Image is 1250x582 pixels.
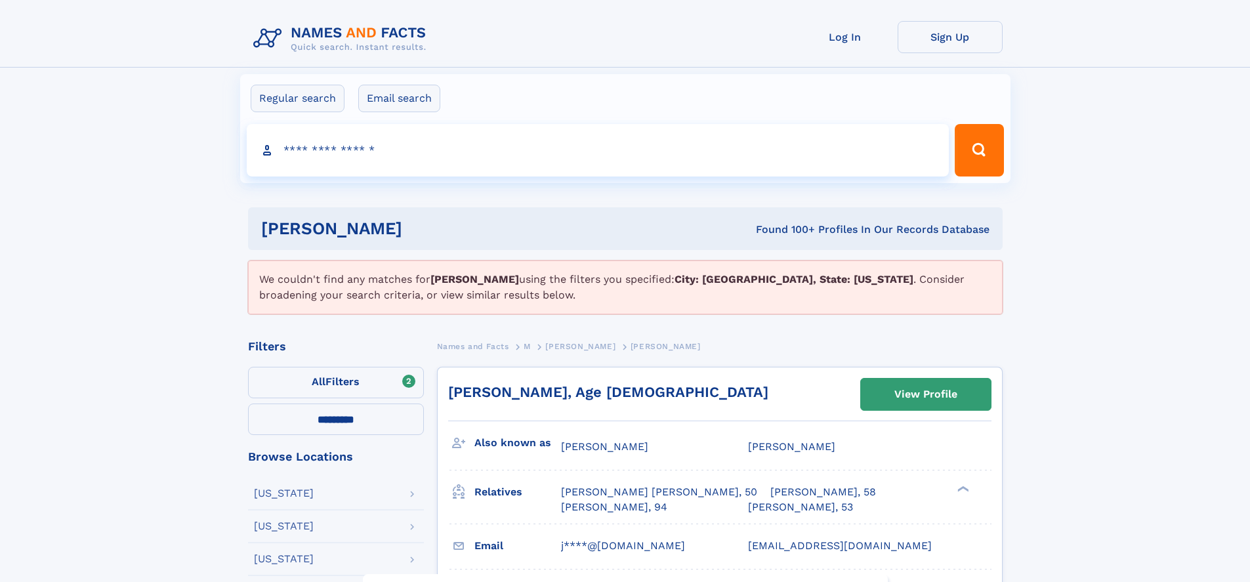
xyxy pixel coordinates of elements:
a: [PERSON_NAME], 58 [770,485,876,499]
b: City: [GEOGRAPHIC_DATA], State: [US_STATE] [675,273,913,285]
div: View Profile [894,379,957,409]
span: M [524,342,531,351]
a: [PERSON_NAME] [545,338,615,354]
div: Browse Locations [248,451,424,463]
span: [EMAIL_ADDRESS][DOMAIN_NAME] [748,539,932,552]
b: [PERSON_NAME] [430,273,519,285]
h3: Email [474,535,561,557]
label: Email search [358,85,440,112]
a: [PERSON_NAME], 94 [561,500,667,514]
a: [PERSON_NAME], Age [DEMOGRAPHIC_DATA] [448,384,768,400]
input: search input [247,124,949,177]
a: [PERSON_NAME], 53 [748,500,853,514]
h3: Relatives [474,481,561,503]
div: ❯ [954,485,970,493]
a: Log In [793,21,898,53]
h1: [PERSON_NAME] [261,220,579,237]
a: [PERSON_NAME] [PERSON_NAME], 50 [561,485,757,499]
a: View Profile [861,379,991,410]
a: M [524,338,531,354]
span: [PERSON_NAME] [748,440,835,453]
span: [PERSON_NAME] [561,440,648,453]
span: [PERSON_NAME] [631,342,701,351]
a: Sign Up [898,21,1003,53]
label: Regular search [251,85,344,112]
div: [US_STATE] [254,554,314,564]
div: We couldn't find any matches for using the filters you specified: . Consider broadening your sear... [248,260,1003,314]
h3: Also known as [474,432,561,454]
img: Logo Names and Facts [248,21,437,56]
a: Names and Facts [437,338,509,354]
button: Search Button [955,124,1003,177]
label: Filters [248,367,424,398]
div: [US_STATE] [254,521,314,531]
div: [US_STATE] [254,488,314,499]
span: All [312,375,325,388]
span: [PERSON_NAME] [545,342,615,351]
div: Filters [248,341,424,352]
div: Found 100+ Profiles In Our Records Database [579,222,990,237]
